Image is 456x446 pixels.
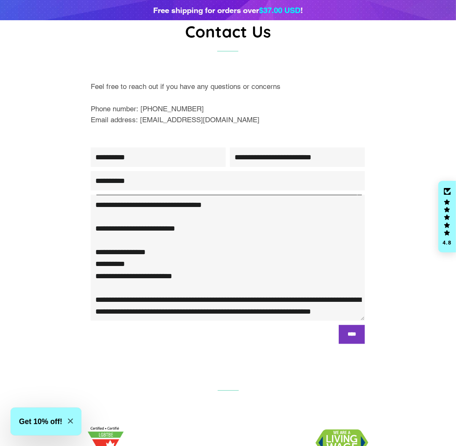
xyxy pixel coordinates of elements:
[55,20,401,43] h1: Contact Us
[438,181,456,253] div: Click to open Judge.me floating reviews tab
[442,240,452,245] div: 4.8
[153,4,303,16] div: Free shipping for orders over !
[259,5,300,15] span: $37.00 USD
[91,81,365,126] p: Feel free to reach out if you have any questions or concerns Phone number: [PHONE_NUMBER] Email a...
